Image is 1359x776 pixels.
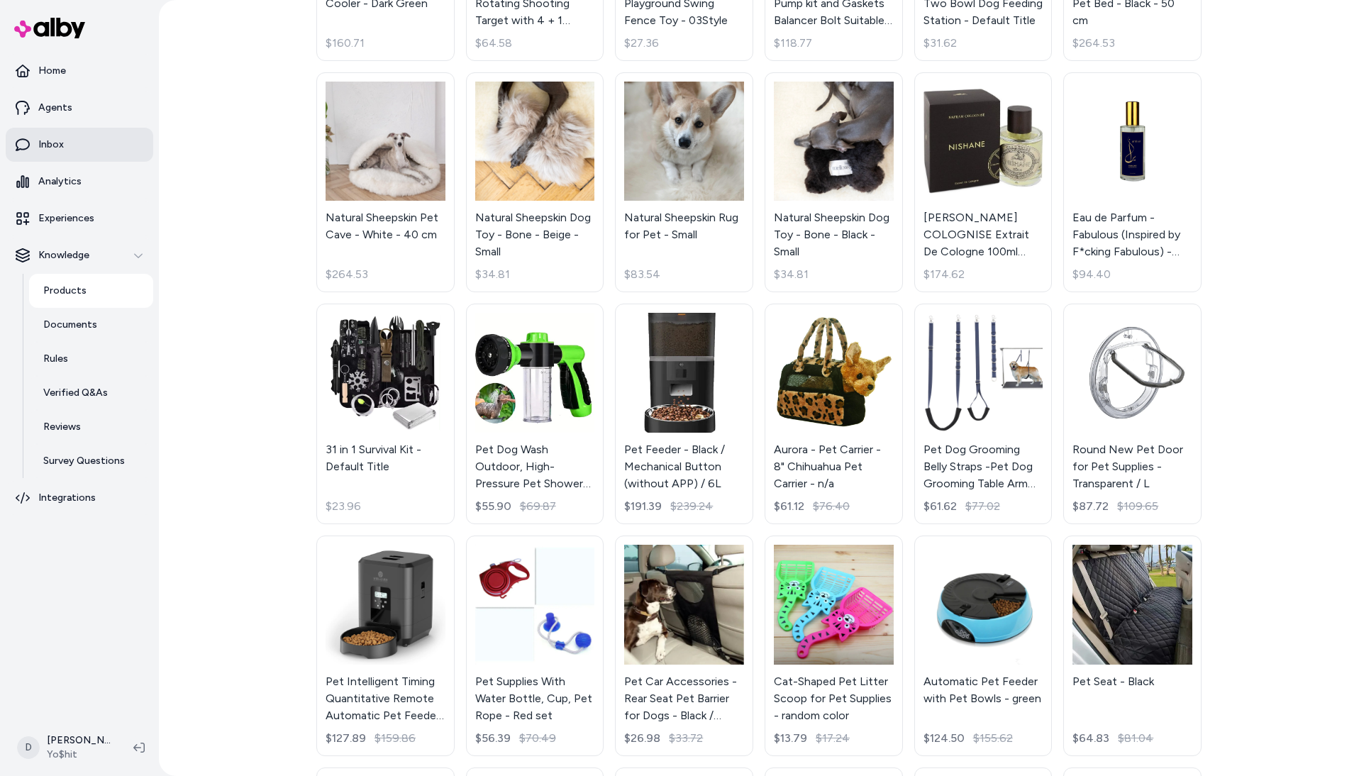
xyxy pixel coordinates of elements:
a: Survey Questions [29,444,153,478]
p: Reviews [43,420,81,434]
p: Analytics [38,174,82,189]
p: [PERSON_NAME] [47,733,111,748]
a: Analytics [6,165,153,199]
a: Agents [6,91,153,125]
a: Natural Sheepskin Dog Toy - Bone - Black - SmallNatural Sheepskin Dog Toy - Bone - Black - Small$... [765,72,903,293]
a: Pet Intelligent Timing Quantitative Remote Automatic Pet Feeder - Black Button / EuPet Intelligen... [316,536,455,756]
button: D[PERSON_NAME]Yo$hit [9,725,122,770]
a: 31 in 1 Survival Kit - Default Title31 in 1 Survival Kit - Default Title$23.96 [316,304,455,524]
p: Verified Q&As [43,386,108,400]
a: Natural Sheepskin Pet Cave - White - 40 cmNatural Sheepskin Pet Cave - White - 40 cm$264.53 [316,72,455,293]
p: Rules [43,352,68,366]
a: Eau de Parfum - Fabulous (Inspired by F*cking Fabulous) - Default TitleEau de Parfum - Fabulous (... [1063,72,1202,293]
a: Pet Dog Wash Outdoor, High-Pressure Pet Shower Sprayer Dog Shower Brush And Pet Grooming Comb For... [466,304,604,524]
p: Integrations [38,491,96,505]
a: Documents [29,308,153,342]
a: Round New Pet Door for Pet Supplies - Transparent / LRound New Pet Door for Pet Supplies - Transp... [1063,304,1202,524]
p: Home [38,64,66,78]
a: Pet Car Accessories - Rear Seat Pet Barrier for Dogs - Black / 46X69cmPet Car Accessories - Rear ... [615,536,753,756]
p: Experiences [38,211,94,226]
span: D [17,736,40,759]
p: Agents [38,101,72,115]
p: Inbox [38,138,64,152]
a: Natural Sheepskin Dog Toy - Bone - Beige - SmallNatural Sheepskin Dog Toy - Bone - Beige - Small$... [466,72,604,293]
a: Integrations [6,481,153,515]
a: Pet Dog Grooming Belly Straps -Pet Dog Grooming Table Arm Accessories Pet Dog Grooming Belly Supp... [914,304,1053,524]
a: Automatic Pet Feeder with Pet Bowls - greenAutomatic Pet Feeder with Pet Bowls - green$124.50$155.62 [914,536,1053,756]
img: alby Logo [14,18,85,38]
a: Natural Sheepskin Rug for Pet - SmallNatural Sheepskin Rug for Pet - Small$83.54 [615,72,753,293]
a: Rules [29,342,153,376]
a: Home [6,54,153,88]
a: Pet Seat - BlackPet Seat - Black$64.83$81.04 [1063,536,1202,756]
p: Knowledge [38,248,89,262]
a: Pet Supplies With Water Bottle, Cup, Pet Rope - Red setPet Supplies With Water Bottle, Cup, Pet R... [466,536,604,756]
a: Reviews [29,410,153,444]
a: Aurora - Pet Carrier - 8" Chihuahua Pet Carrier - n/aAurora - Pet Carrier - 8" Chihuahua Pet Carr... [765,304,903,524]
button: Knowledge [6,238,153,272]
a: Products [29,274,153,308]
a: Inbox [6,128,153,162]
p: Survey Questions [43,454,125,468]
a: Experiences [6,201,153,235]
span: Yo$hit [47,748,111,762]
a: Cat-Shaped Pet Litter Scoop for Pet Supplies - random colorCat-Shaped Pet Litter Scoop for Pet Su... [765,536,903,756]
a: Nishane Nishane SAFRAN COLOGNISE Extrait De Cologne 100ml (8681008055043)[PERSON_NAME] COLOGNISE ... [914,72,1053,293]
a: Verified Q&As [29,376,153,410]
a: Pet Feeder - Black / Mechanical Button (without APP) / 6LPet Feeder - Black / Mechanical Button (... [615,304,753,524]
p: Documents [43,318,97,332]
p: Products [43,284,87,298]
